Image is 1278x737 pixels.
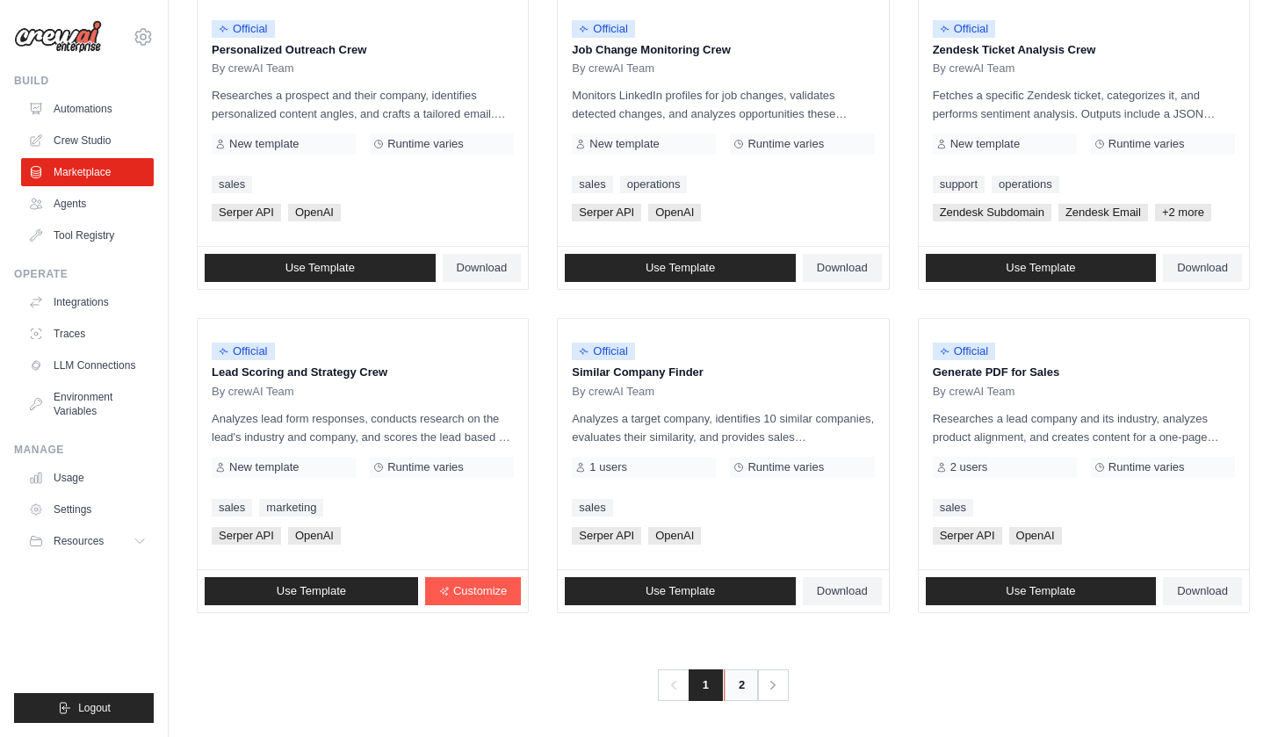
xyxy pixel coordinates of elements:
span: Official [572,343,635,360]
a: 2 [724,669,759,701]
a: Traces [21,320,154,348]
span: Serper API [933,527,1002,545]
button: Logout [14,693,154,723]
span: Runtime varies [1108,137,1185,151]
span: Serper API [212,204,281,221]
span: 1 users [589,460,627,474]
span: Runtime varies [747,137,824,151]
a: operations [620,176,688,193]
a: sales [933,499,973,517]
span: Serper API [572,204,641,221]
p: Monitors LinkedIn profiles for job changes, validates detected changes, and analyzes opportunitie... [572,86,874,123]
span: Official [933,20,996,38]
span: Download [1177,261,1228,275]
a: Agents [21,190,154,218]
span: By crewAI Team [933,385,1015,399]
span: Use Template [1006,584,1075,598]
a: Download [443,254,522,282]
p: Zendesk Ticket Analysis Crew [933,41,1235,59]
span: Runtime varies [387,460,464,474]
a: Download [1163,577,1242,605]
a: Use Template [926,254,1157,282]
a: Marketplace [21,158,154,186]
a: sales [212,499,252,517]
a: Use Template [565,577,796,605]
span: Download [457,261,508,275]
span: OpenAI [648,204,701,221]
a: Use Template [205,577,418,605]
div: Build [14,74,154,88]
span: Official [572,20,635,38]
p: Lead Scoring and Strategy Crew [212,364,514,381]
a: support [933,176,985,193]
p: Analyzes lead form responses, conducts research on the lead's industry and company, and scores th... [212,409,514,446]
span: Use Template [285,261,355,275]
span: Download [817,584,868,598]
a: Use Template [926,577,1157,605]
span: Official [933,343,996,360]
span: 1 [689,669,723,701]
span: Logout [78,701,111,715]
a: Crew Studio [21,126,154,155]
span: Use Template [277,584,346,598]
span: New template [950,137,1020,151]
span: Runtime varies [1108,460,1185,474]
span: By crewAI Team [572,61,654,76]
a: Download [803,577,882,605]
a: Use Template [565,254,796,282]
span: Resources [54,534,104,548]
a: Usage [21,464,154,492]
span: OpenAI [648,527,701,545]
div: Operate [14,267,154,281]
a: marketing [259,499,323,517]
a: sales [572,176,612,193]
p: Researches a lead company and its industry, analyzes product alignment, and creates content for a... [933,409,1235,446]
span: Use Template [646,584,715,598]
span: New template [229,460,299,474]
span: Runtime varies [747,460,824,474]
span: New template [229,137,299,151]
span: By crewAI Team [933,61,1015,76]
span: By crewAI Team [212,385,294,399]
p: Generate PDF for Sales [933,364,1235,381]
div: Manage [14,443,154,457]
span: New template [589,137,659,151]
a: Environment Variables [21,383,154,425]
span: Official [212,20,275,38]
span: Serper API [212,527,281,545]
span: Customize [453,584,507,598]
span: Zendesk Email [1058,204,1148,221]
span: OpenAI [288,204,341,221]
a: Tool Registry [21,221,154,249]
span: Runtime varies [387,137,464,151]
a: Integrations [21,288,154,316]
span: Official [212,343,275,360]
a: Download [803,254,882,282]
span: +2 more [1155,204,1211,221]
a: sales [212,176,252,193]
span: By crewAI Team [572,385,654,399]
p: Personalized Outreach Crew [212,41,514,59]
a: Settings [21,495,154,524]
span: Use Template [646,261,715,275]
p: Researches a prospect and their company, identifies personalized content angles, and crafts a tai... [212,86,514,123]
p: Job Change Monitoring Crew [572,41,874,59]
button: Resources [21,527,154,555]
a: operations [992,176,1059,193]
a: LLM Connections [21,351,154,379]
span: Download [817,261,868,275]
span: Zendesk Subdomain [933,204,1051,221]
span: Serper API [572,527,641,545]
a: Customize [425,577,521,605]
a: Use Template [205,254,436,282]
span: Download [1177,584,1228,598]
a: Download [1163,254,1242,282]
span: Use Template [1006,261,1075,275]
p: Analyzes a target company, identifies 10 similar companies, evaluates their similarity, and provi... [572,409,874,446]
span: OpenAI [1009,527,1062,545]
img: Logo [14,20,102,54]
p: Similar Company Finder [572,364,874,381]
span: 2 users [950,460,988,474]
span: By crewAI Team [212,61,294,76]
a: Automations [21,95,154,123]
